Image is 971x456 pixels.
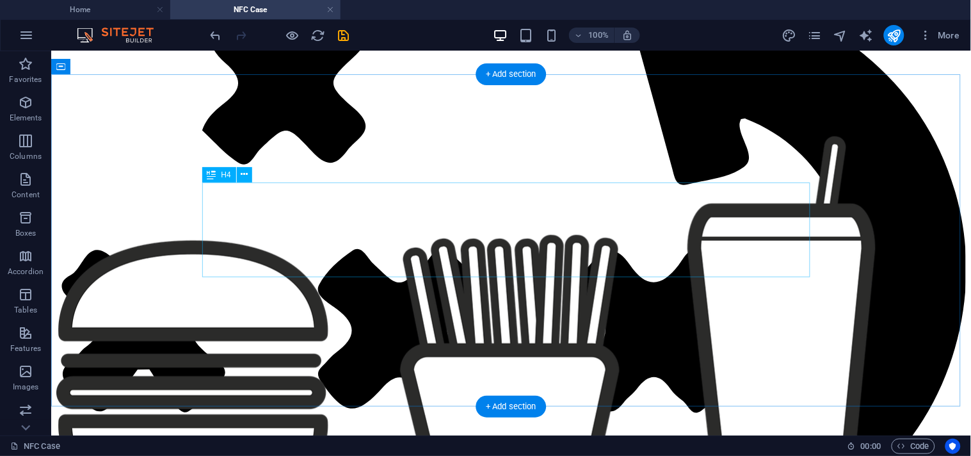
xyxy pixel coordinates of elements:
[12,190,40,200] p: Content
[9,74,42,85] p: Favorites
[10,343,41,354] p: Features
[209,28,223,43] i: Undo: Change button (Ctrl+Z)
[170,3,341,17] h4: NFC Case
[569,28,614,43] button: 100%
[920,29,960,42] span: More
[10,113,42,123] p: Elements
[892,439,935,454] button: Code
[336,28,351,43] button: save
[8,266,44,277] p: Accordion
[10,439,60,454] a: Click to cancel selection. Double-click to open Pages
[807,28,823,43] button: pages
[915,25,965,45] button: More
[311,28,326,43] i: Reload page
[807,28,822,43] i: Pages (Ctrl+Alt+S)
[476,63,547,85] div: + Add section
[74,28,170,43] img: Editor Logo
[833,28,847,43] i: Navigator
[14,305,37,315] p: Tables
[221,171,231,179] span: H4
[10,151,42,161] p: Columns
[858,28,873,43] i: AI Writer
[15,228,36,238] p: Boxes
[897,439,929,454] span: Code
[13,382,39,392] p: Images
[884,25,904,45] button: publish
[887,28,901,43] i: Publish
[285,28,300,43] button: Click here to leave preview mode and continue editing
[622,29,633,41] i: On resize automatically adjust zoom level to fit chosen device.
[833,28,848,43] button: navigator
[870,441,872,451] span: :
[945,439,961,454] button: Usercentrics
[208,28,223,43] button: undo
[337,28,351,43] i: Save (Ctrl+S)
[858,28,874,43] button: text_generator
[310,28,326,43] button: reload
[861,439,881,454] span: 00 00
[847,439,881,454] h6: Session time
[782,28,797,43] button: design
[782,28,796,43] i: Design (Ctrl+Alt+Y)
[476,396,547,418] div: + Add section
[588,28,609,43] h6: 100%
